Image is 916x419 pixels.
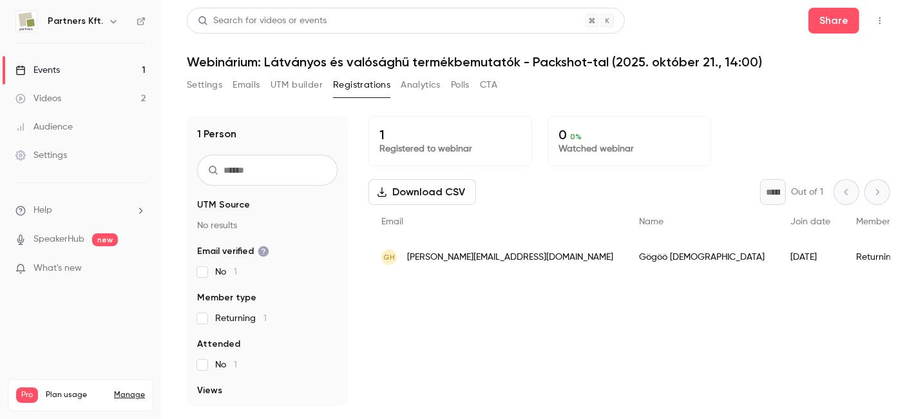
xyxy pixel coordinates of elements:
p: Watched webinar [558,142,700,155]
button: Analytics [401,75,441,95]
span: Email [381,217,403,226]
p: Out of 1 [791,186,823,199]
div: Settings [15,149,67,162]
div: [DATE] [778,239,843,275]
button: Settings [187,75,222,95]
span: 1 [234,360,237,369]
span: What's new [33,262,82,275]
span: Plan usage [46,390,106,400]
span: Email verified [197,245,269,258]
button: UTM builder [271,75,323,95]
span: Join date [790,217,830,226]
span: Returning [215,312,267,325]
span: No [215,358,237,371]
button: Registrations [333,75,390,95]
span: [PERSON_NAME][EMAIL_ADDRESS][DOMAIN_NAME] [407,251,613,264]
span: new [92,233,118,246]
span: 1 [263,314,267,323]
span: Member type [856,217,911,226]
p: No results [197,405,338,418]
span: UTM Source [197,199,250,211]
button: Download CSV [368,179,476,205]
div: Search for videos or events [198,14,327,28]
span: GH [383,251,395,263]
h1: Webinárium: Látványos és valósághű termékbemutatók - Packshot-tal (2025. október 21., 14:00) [187,54,890,70]
div: Gögöö [DEMOGRAPHIC_DATA] [626,239,778,275]
p: 0 [558,127,700,142]
h6: Partners Kft. [48,15,103,28]
p: 1 [379,127,521,142]
span: Member type [197,291,256,304]
span: 1 [234,268,237,277]
a: Manage [114,390,145,400]
span: Attended [197,338,240,351]
button: Share [808,8,859,34]
p: No results [197,219,338,232]
div: Videos [15,92,61,105]
span: No [215,266,237,278]
div: Audience [15,121,73,133]
button: Emails [233,75,260,95]
iframe: Noticeable Trigger [130,263,146,275]
li: help-dropdown-opener [15,204,146,217]
button: CTA [480,75,497,95]
span: Views [197,384,222,397]
p: Registered to webinar [379,142,521,155]
button: Polls [451,75,470,95]
span: Help [33,204,52,217]
img: Partners Kft. [16,11,37,32]
h1: 1 Person [197,126,236,142]
span: Name [639,217,663,226]
div: Events [15,64,60,77]
span: 0 % [570,132,582,141]
span: Pro [16,387,38,403]
a: SpeakerHub [33,233,84,246]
